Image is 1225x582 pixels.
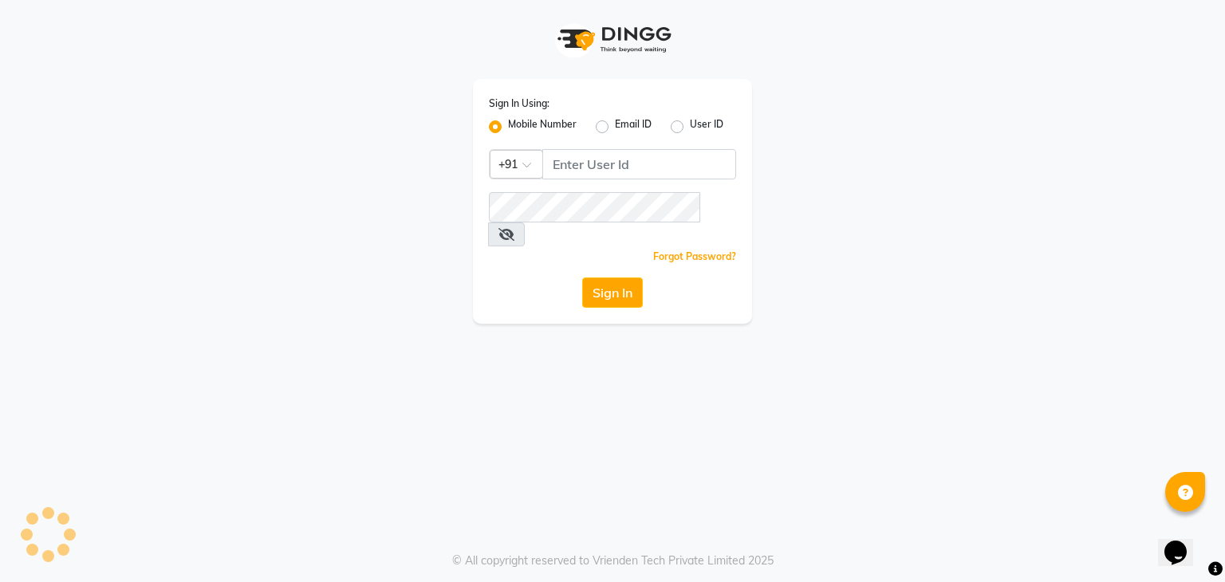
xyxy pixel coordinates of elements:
[542,149,736,179] input: Username
[489,192,700,222] input: Username
[1158,518,1209,566] iframe: chat widget
[653,250,736,262] a: Forgot Password?
[508,117,577,136] label: Mobile Number
[615,117,652,136] label: Email ID
[690,117,723,136] label: User ID
[549,16,676,63] img: logo1.svg
[489,96,549,111] label: Sign In Using:
[582,277,643,308] button: Sign In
